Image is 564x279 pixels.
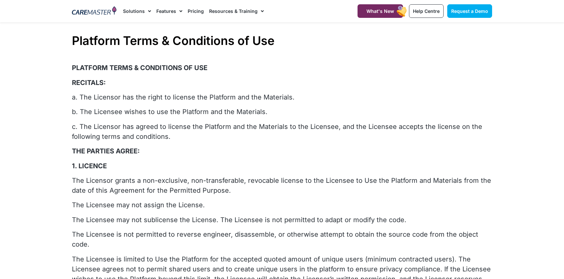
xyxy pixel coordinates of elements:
[72,162,107,170] b: 1. LICENCE
[451,8,488,14] span: Request a Demo
[72,229,492,249] p: The Licensee is not permitted to reverse engineer, disassemble, or otherwise attempt to obtain th...
[72,92,492,102] p: a. The Licensor has the right to license the Platform and the Materials.
[409,4,444,18] a: Help Centre
[358,4,403,18] a: What's New
[72,147,140,155] b: THE PARTIES AGREE:
[72,64,207,72] b: PLATFORM TERMS & CONDITIONS OF USE
[72,215,492,225] p: The Licensee may not sublicense the License. The Licensee is not permitted to adapt or modify the...
[72,200,492,210] p: The Licensee may not assign the License.
[72,6,116,16] img: CareMaster Logo
[72,107,492,117] p: b. The Licensee wishes to use the Platform and the Materials.
[72,176,492,195] p: The Licensor grants a non-exclusive, non-transferable, revocable license to the Licensee to Use t...
[447,4,492,18] a: Request a Demo
[413,8,440,14] span: Help Centre
[366,8,394,14] span: What's New
[72,34,492,48] h1: Platform Terms & Conditions of Use
[72,79,106,87] b: RECITALS:
[72,122,492,141] p: c. The Licensor has agreed to license the Platform and the Materials to the Licensee, and the Lic...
